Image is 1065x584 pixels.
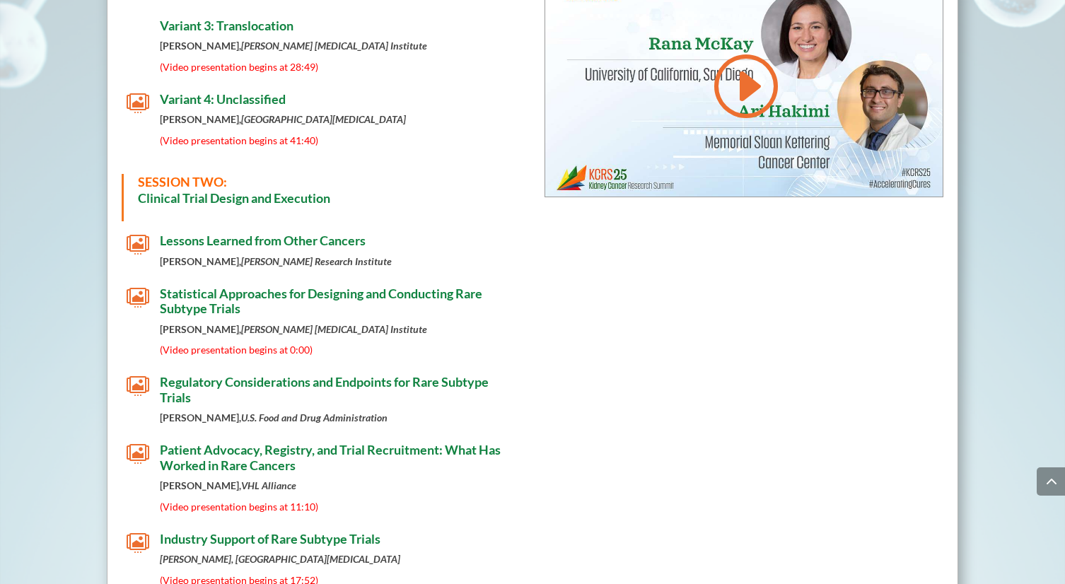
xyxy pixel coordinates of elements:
span:  [127,18,149,41]
span: Statistical Approaches for Designing and Conducting Rare Subtype Trials [160,286,482,317]
span: (Video presentation begins at 28:49) [160,61,318,73]
strong: [PERSON_NAME], [160,113,406,125]
span:  [127,443,149,465]
span:  [127,92,149,115]
span:  [127,375,149,397]
span:  [127,233,149,256]
span:  [127,532,149,554]
em: [PERSON_NAME], [GEOGRAPHIC_DATA][MEDICAL_DATA] [160,553,400,565]
span: Patient Advocacy, Registry, and Trial Recruitment: What Has Worked in Rare Cancers [160,442,501,473]
span: SESSION TWO: [138,174,227,189]
em: [PERSON_NAME] [MEDICAL_DATA] Institute [241,40,427,52]
span: Industry Support of Rare Subtype Trials [160,531,380,547]
span: Lessons Learned from Other Cancers [160,233,366,248]
span:  [127,286,149,309]
strong: [PERSON_NAME], [160,411,388,424]
strong: [PERSON_NAME], [160,323,427,335]
span: Variant 3: Translocation [160,18,293,33]
span: Variant 4: Unclassified [160,91,286,107]
strong: [PERSON_NAME], [160,255,392,267]
em: [GEOGRAPHIC_DATA][MEDICAL_DATA] [241,113,406,125]
em: [PERSON_NAME] Research Institute [241,255,392,267]
em: [PERSON_NAME] [MEDICAL_DATA] Institute [241,323,427,335]
strong: [PERSON_NAME], [160,40,427,52]
strong: [PERSON_NAME], [160,479,296,491]
span: (Video presentation begins at 11:10) [160,501,318,513]
em: VHL Alliance [241,479,296,491]
strong: Clinical Trial Design and Execution [138,190,330,206]
span: (Video presentation begins at 41:40) [160,134,318,146]
em: U.S. Food and Drug Administration [241,411,388,424]
span: (Video presentation begins at 0:00) [160,344,313,356]
span: Regulatory Considerations and Endpoints for Rare Subtype Trials [160,374,489,405]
